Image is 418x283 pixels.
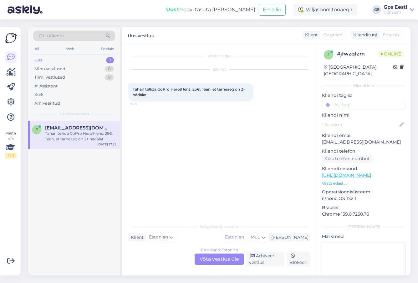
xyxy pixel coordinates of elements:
div: [DATE] [128,66,310,72]
span: p [35,127,38,132]
span: Estonian [149,234,168,241]
p: Chrome 139.0.7258.76 [322,211,405,217]
p: iPhone OS 17.2.1 [322,195,405,202]
div: [PERSON_NAME] [322,224,405,229]
p: Kliendi nimi [322,112,405,118]
a: [URL][DOMAIN_NAME] [322,172,371,178]
div: Valige keel ja vastake [128,224,310,229]
div: Võta vestlus üle [195,254,244,265]
div: Estonian [222,233,247,242]
span: 17:22 [130,102,154,107]
div: [DATE] 17:22 [97,142,116,147]
div: GE [372,5,381,14]
p: Kliendi telefon [322,148,405,155]
div: Estonian to Estonian [201,247,238,253]
input: Lisa tag [322,100,405,109]
div: All [33,45,40,53]
div: Kõik [34,92,43,98]
span: Online [378,50,404,57]
input: Lisa nimi [322,121,398,128]
span: Otsi kliente [39,33,64,39]
p: Kliendi email [322,132,405,139]
p: [EMAIL_ADDRESS][DOMAIN_NAME] [322,139,405,145]
div: Blokeeri [287,252,310,267]
p: Brauser [322,204,405,211]
div: Kliendi info [322,83,405,88]
div: Arhiveeritud [34,100,60,107]
p: Operatsioonisüsteem [322,189,405,195]
p: Vaata edasi ... [322,181,405,186]
p: Kliendi tag'id [322,92,405,99]
div: Minu vestlused [34,66,65,72]
div: Küsi telefoninumbrit [322,155,372,163]
div: 1 [106,57,114,63]
div: Klient [303,32,318,38]
p: Märkmed [322,233,405,240]
div: 2 / 3 [5,153,16,159]
label: Uus vestlus [128,31,154,39]
div: Klienditugi [351,32,377,38]
div: Web [65,45,76,53]
div: Vestlus algas [128,53,310,59]
div: Proovi tasuta [PERSON_NAME]: [166,6,256,13]
div: Uus [34,57,43,63]
b: Uus! [166,7,178,13]
div: 0 [105,66,114,72]
div: 0 [105,74,114,81]
img: Askly Logo [5,32,17,44]
div: Arhiveeri vestlus [247,252,284,267]
p: Klienditeekond [322,165,405,172]
a: Gps EestiGps Eesti [384,5,414,15]
div: Tahan tellida GoPro Hero9 lens, 25€. Tean, et tarneaeg on 2+ nädalat [45,131,116,142]
div: Klient [128,234,144,241]
button: Emailid [259,4,286,16]
span: English [383,32,399,38]
div: [PERSON_NAME] [269,234,308,241]
span: Uued vestlused [60,111,89,117]
span: pacchenko@gmail.com [45,125,110,131]
div: Gps Eesti [384,5,407,10]
div: Gps Eesti [384,10,407,15]
div: Tiimi vestlused [34,74,65,81]
div: Vaata siia [5,130,16,159]
div: Väljaspool tööaega [293,4,357,15]
div: AI Assistent [34,83,58,89]
span: Muu [251,234,260,240]
div: # jfwzqfzm [337,50,378,58]
span: j [328,52,329,57]
div: [GEOGRAPHIC_DATA], [GEOGRAPHIC_DATA] [324,64,393,77]
span: Estonian [323,32,342,38]
div: Socials [100,45,115,53]
span: Tahan tellida GoPro Hero9 lens, 25€. Tean, et tarneaeg on 2+ nädalat [133,87,246,97]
